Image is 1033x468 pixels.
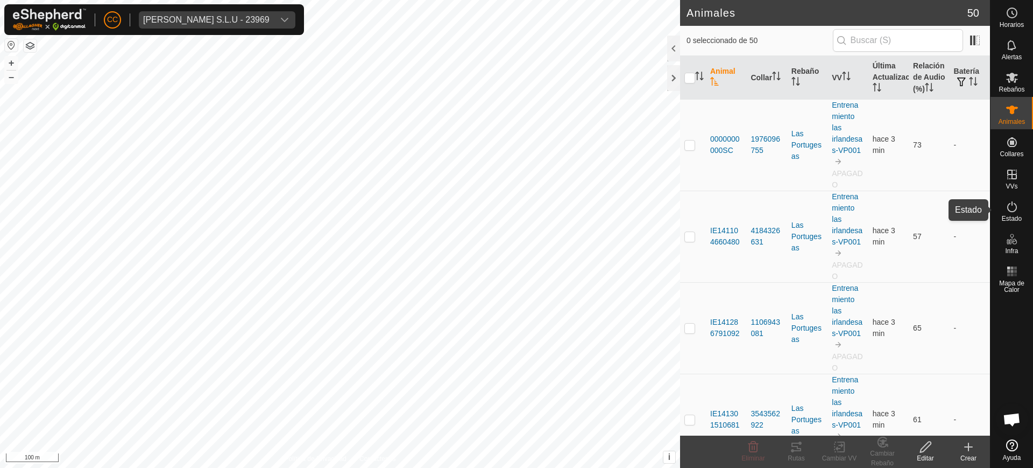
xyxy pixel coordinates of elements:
[832,352,862,372] span: APAGADO
[909,56,949,100] th: Relación de Audio (%)
[751,317,782,339] div: 1106943081
[5,71,18,83] button: –
[833,29,963,52] input: Buscar (S)
[13,9,86,31] img: Logo Gallagher
[950,282,990,374] td: -
[834,249,843,257] img: hasta
[873,318,895,338] span: 12 sept 2025, 9:01
[913,232,922,241] span: 57
[706,56,746,100] th: Animal
[913,415,922,424] span: 61
[791,79,800,87] p-sorticon: Activar para ordenar
[791,220,823,254] div: Las Portugesas
[834,340,843,349] img: hasta
[775,453,818,463] div: Rutas
[143,16,270,24] div: [PERSON_NAME] S.L.U - 23969
[873,135,895,155] span: 12 sept 2025, 9:01
[1000,22,1024,28] span: Horarios
[904,453,947,463] div: Editar
[834,157,843,166] img: hasta
[832,375,862,429] a: Entrenamiento las irlandesas-VP001
[950,56,990,100] th: Batería
[772,73,781,82] p-sorticon: Activar para ordenar
[710,79,719,87] p-sorticon: Activar para ordenar
[999,86,1024,93] span: Rebaños
[668,452,670,462] span: i
[710,408,742,431] span: IE141301510681
[832,192,862,246] a: Entrenamiento las irlandesas-VP001
[861,449,904,468] div: Cambiar Rebaño
[913,324,922,332] span: 65
[359,454,395,464] a: Contáctenos
[969,79,978,87] p-sorticon: Activar para ordenar
[1000,151,1023,157] span: Collares
[832,169,862,189] span: APAGADO
[5,39,18,52] button: Restablecer Mapa
[873,85,881,93] p-sorticon: Activar para ordenar
[1002,54,1022,60] span: Alertas
[710,225,742,248] span: IE141104660480
[834,432,843,441] img: hasta
[832,284,862,338] a: Entrenamiento las irlandesas-VP001
[873,226,895,246] span: 12 sept 2025, 9:01
[967,5,979,21] span: 50
[687,6,967,19] h2: Animales
[663,451,675,463] button: i
[751,408,782,431] div: 3543562922
[950,191,990,282] td: -
[791,403,823,437] div: Las Portugesas
[746,56,787,100] th: Collar
[993,280,1030,293] span: Mapa de Calor
[285,454,346,464] a: Política de Privacidad
[1003,455,1021,461] span: Ayuda
[24,39,37,52] button: Capas del Mapa
[695,73,704,82] p-sorticon: Activar para ordenar
[791,128,823,162] div: Las Portugesas
[1002,215,1022,222] span: Estado
[1005,248,1018,254] span: Infra
[990,435,1033,465] a: Ayuda
[950,374,990,465] td: -
[827,56,868,100] th: VV
[842,73,851,82] p-sorticon: Activar para ordenar
[832,261,862,281] span: APAGADO
[818,453,861,463] div: Cambiar VV
[868,56,909,100] th: Última Actualización
[139,11,274,29] span: Vilma Labra S.L.U - 23969
[996,403,1028,436] div: Chat abierto
[873,409,895,429] span: 12 sept 2025, 9:01
[947,453,990,463] div: Crear
[5,57,18,69] button: +
[741,455,765,462] span: Eliminar
[787,56,827,100] th: Rebaño
[791,311,823,345] div: Las Portugesas
[687,35,833,46] span: 0 seleccionado de 50
[925,85,933,93] p-sorticon: Activar para ordenar
[710,134,742,156] span: 0000000000SC
[832,101,862,155] a: Entrenamiento las irlandesas-VP001
[710,317,742,339] span: IE141286791092
[751,134,782,156] div: 1976096755
[751,225,782,248] div: 4184326631
[274,11,295,29] div: dropdown trigger
[913,141,922,149] span: 73
[999,118,1025,125] span: Animales
[107,14,118,25] span: CC
[950,99,990,191] td: -
[1006,183,1017,190] span: VVs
